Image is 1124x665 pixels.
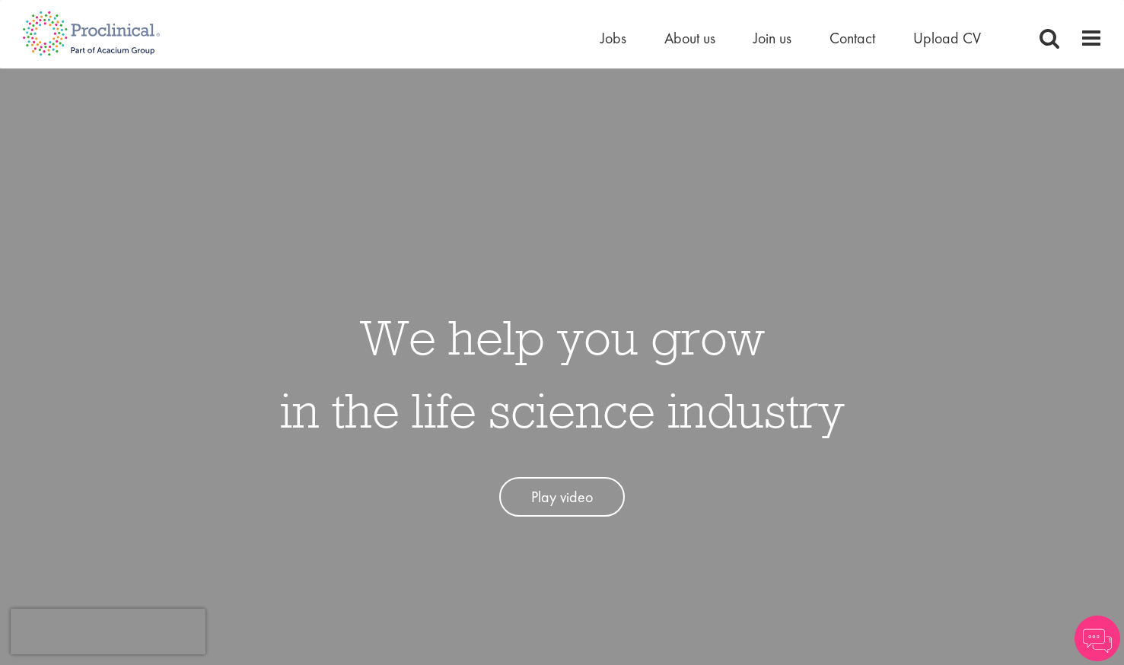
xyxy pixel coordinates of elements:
a: About us [664,28,715,48]
a: Upload CV [913,28,981,48]
a: Play video [499,477,625,517]
img: Chatbot [1075,616,1120,661]
a: Join us [753,28,791,48]
a: Contact [829,28,875,48]
a: Jobs [600,28,626,48]
h1: We help you grow in the life science industry [280,301,845,447]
